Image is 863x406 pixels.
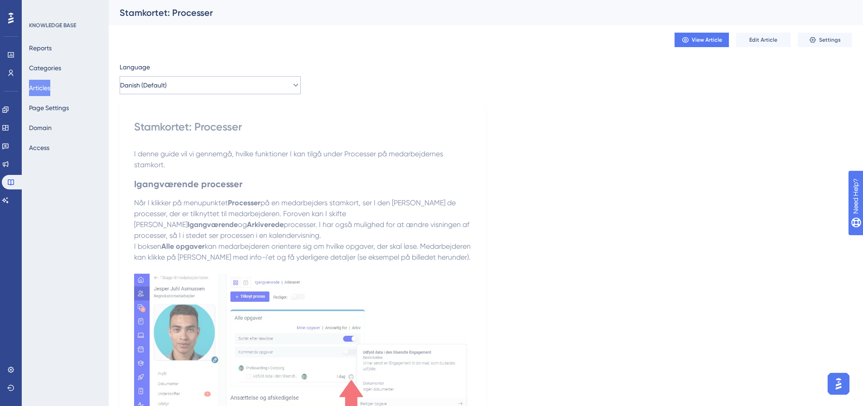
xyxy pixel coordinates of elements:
button: Edit Article [736,33,791,47]
iframe: UserGuiding AI Assistant Launcher [825,370,852,397]
button: Articles [29,80,50,96]
strong: Processer [228,198,260,207]
span: kan medarbejderen orientere sig om hvilke opgaver, der skal løse. Medarbejderen kan klikke på [PE... [134,242,472,261]
button: Reports [29,40,52,56]
strong: Igangværende processer [134,179,242,189]
span: Need Help? [21,2,57,13]
span: og [238,220,247,229]
strong: Alle opgaver [161,242,205,251]
span: processer. I har også mulighed for at ændre visningen af processer, så I i stedet ser processen i... [134,220,471,240]
span: I boksen [134,242,161,251]
button: Access [29,140,49,156]
span: Language [120,62,150,72]
button: Domain [29,120,52,136]
span: Edit Article [749,36,777,43]
span: på en medarbejders stamkort, ser I den [PERSON_NAME] de processer, der er tilknyttet til medarbej... [134,198,458,229]
strong: Igangværende [188,220,238,229]
div: KNOWLEDGE BASE [29,22,76,29]
button: Settings [798,33,852,47]
span: View Article [692,36,722,43]
span: Når I klikker på menupunktet [134,198,228,207]
button: Categories [29,60,61,76]
button: Page Settings [29,100,69,116]
button: View Article [675,33,729,47]
span: Danish (Default) [120,80,167,91]
div: Stamkortet: Processer [134,120,471,134]
strong: Arkiverede [247,220,284,229]
button: Danish (Default) [120,76,301,94]
span: Settings [819,36,841,43]
span: I denne guide vil vi gennemgå, hvilke funktioner I kan tilgå under Processer på medarbejdernes st... [134,150,445,169]
div: Stamkortet: Processer [120,6,829,19]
